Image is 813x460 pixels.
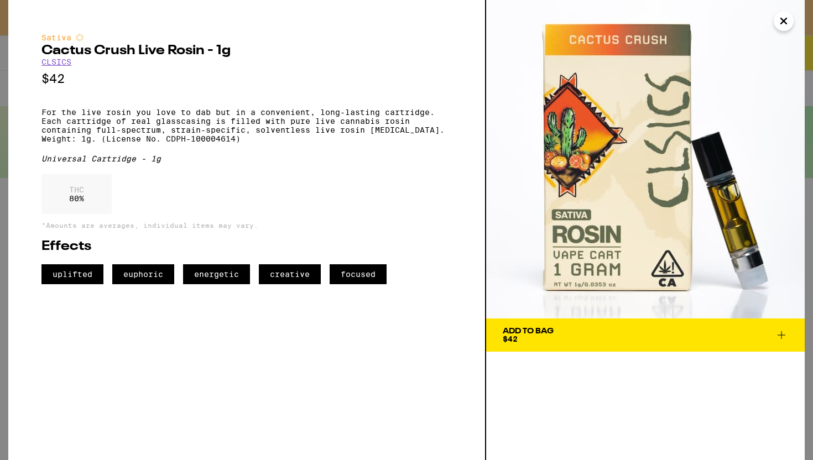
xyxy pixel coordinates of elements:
span: Hi. Need any help? [7,8,80,17]
a: CLSICS [41,57,71,66]
span: $42 [503,334,518,343]
div: Universal Cartridge - 1g [41,154,452,163]
div: Add To Bag [503,327,554,335]
img: sativaColor.svg [75,33,84,42]
button: Close [774,11,794,31]
h2: Effects [41,240,452,253]
button: Redirect to URL [1,1,604,80]
div: 80 % [41,174,112,214]
p: THC [69,185,84,194]
p: For the live rosin you love to dab but in a convenient, long-lasting cartridge. Each cartridge of... [41,108,452,143]
p: $42 [41,72,452,86]
span: uplifted [41,264,103,284]
button: Add To Bag$42 [486,318,805,352]
span: euphoric [112,264,174,284]
h2: Cactus Crush Live Rosin - 1g [41,44,452,57]
span: energetic [183,264,250,284]
span: creative [259,264,321,284]
p: *Amounts are averages, individual items may vary. [41,222,452,229]
div: Sativa [41,33,452,42]
span: focused [330,264,387,284]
